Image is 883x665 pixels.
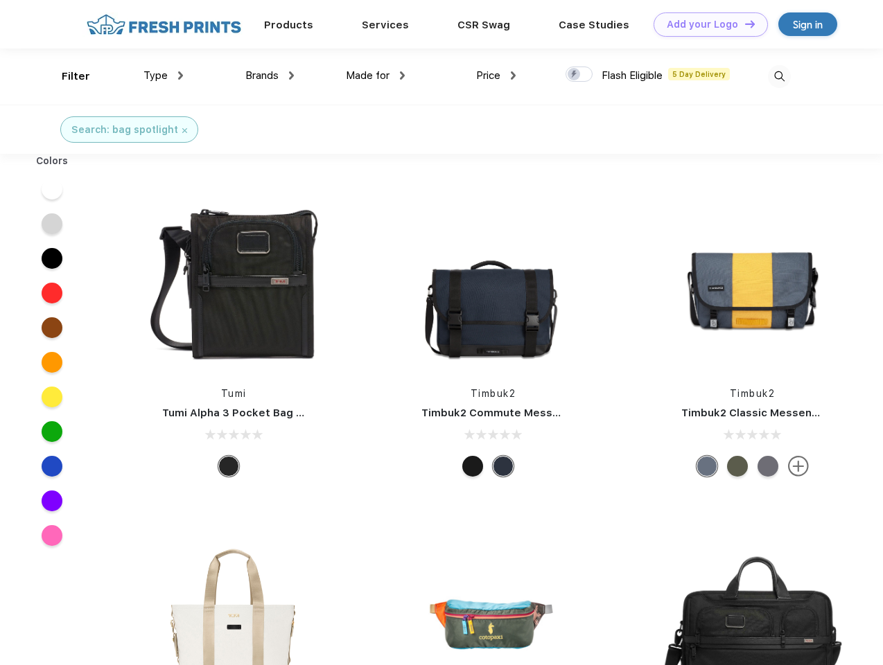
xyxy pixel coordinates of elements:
[82,12,245,37] img: fo%20logo%202.webp
[511,71,516,80] img: dropdown.png
[758,456,778,477] div: Eco Army Pop
[788,456,809,477] img: more.svg
[221,388,247,399] a: Tumi
[218,456,239,477] div: Black
[245,69,279,82] span: Brands
[493,456,514,477] div: Eco Nautical
[745,20,755,28] img: DT
[778,12,837,36] a: Sign in
[661,188,845,373] img: func=resize&h=266
[730,388,776,399] a: Timbuk2
[162,407,324,419] a: Tumi Alpha 3 Pocket Bag Small
[681,407,853,419] a: Timbuk2 Classic Messenger Bag
[182,128,187,133] img: filter_cancel.svg
[264,19,313,31] a: Products
[602,69,663,82] span: Flash Eligible
[476,69,500,82] span: Price
[71,123,178,137] div: Search: bag spotlight
[346,69,390,82] span: Made for
[400,71,405,80] img: dropdown.png
[421,407,607,419] a: Timbuk2 Commute Messenger Bag
[667,19,738,30] div: Add your Logo
[178,71,183,80] img: dropdown.png
[62,69,90,85] div: Filter
[401,188,585,373] img: func=resize&h=266
[143,69,168,82] span: Type
[289,71,294,80] img: dropdown.png
[471,388,516,399] a: Timbuk2
[462,456,483,477] div: Eco Black
[26,154,79,168] div: Colors
[697,456,717,477] div: Eco Lightbeam
[668,68,730,80] span: 5 Day Delivery
[141,188,326,373] img: func=resize&h=266
[793,17,823,33] div: Sign in
[727,456,748,477] div: Eco Army
[768,65,791,88] img: desktop_search.svg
